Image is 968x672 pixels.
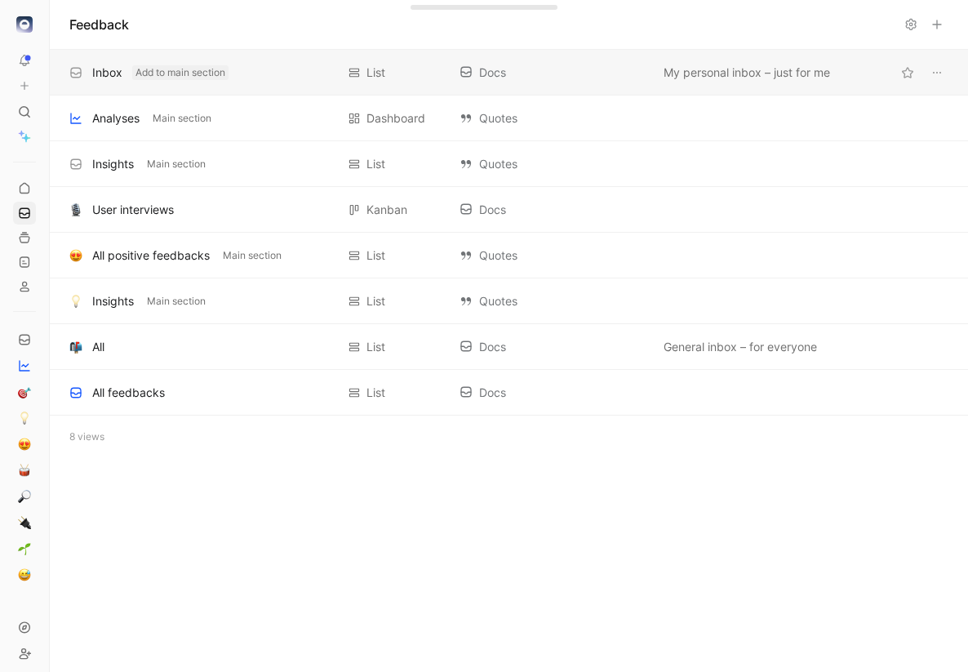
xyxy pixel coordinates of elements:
div: Docs [460,200,647,220]
button: View actions [926,61,948,84]
span: My personal inbox – just for me [664,63,830,82]
img: 😍 [69,249,82,262]
div: List [366,154,385,174]
button: Main section [144,294,209,309]
div: 8 views [50,416,968,458]
div: All [92,337,104,357]
div: Docs [460,337,647,357]
div: Quotes [460,109,647,128]
span: Main section [153,110,211,127]
button: Main section [144,157,209,171]
span: Main section [147,293,206,309]
img: 😍 [18,438,31,451]
h1: Feedback [69,15,129,34]
a: 🎯 [13,381,36,403]
img: 💡 [18,412,31,425]
a: 🔎 [13,485,36,508]
button: 🎙️ [66,200,86,220]
a: 🔌 [13,511,36,534]
div: List [366,63,385,82]
div: All feedbacksList DocsView actions [50,370,968,416]
a: 🥁 [13,459,36,482]
img: 🎙️ [69,203,82,216]
img: 🌱 [18,542,31,555]
button: Main section [220,248,285,263]
a: 😍 [13,433,36,456]
div: Kanban [366,200,407,220]
button: Add to main section [132,65,229,80]
div: Insights [92,291,134,311]
div: Analyses [92,109,140,128]
div: 😍All positive feedbacksMain sectionList QuotesView actions [50,233,968,278]
img: 😅 [18,568,31,581]
div: User interviews [92,200,174,220]
div: List [366,246,385,265]
a: 🌱 [13,537,36,560]
div: 💡InsightsMain sectionList QuotesView actions [50,278,968,324]
span: Main section [223,247,282,264]
button: Main section [149,111,215,126]
span: Main section [147,156,206,172]
img: elba [16,16,33,33]
div: 🎯💡😍🥁🔎🔌🌱😅 [13,311,36,586]
img: 🔌 [18,516,31,529]
button: General inbox – for everyone [660,337,820,357]
button: 📬 [66,337,86,357]
div: 📬AllList DocsGeneral inbox – for everyoneView actions [50,324,968,370]
img: 🎯 [18,385,31,398]
div: List [366,383,385,403]
span: General inbox – for everyone [664,337,817,357]
img: 🔎 [18,490,31,503]
div: Inbox [92,63,122,82]
button: My personal inbox – just for me [660,63,833,82]
div: Quotes [460,291,647,311]
button: 💡 [66,291,86,311]
img: 🥁 [18,464,31,477]
div: Docs [460,63,647,82]
div: InsightsMain sectionList QuotesView actions [50,141,968,187]
button: 😍 [66,246,86,265]
div: All feedbacks [92,383,165,403]
div: 🎙️User interviewsKanban DocsView actions [50,187,968,233]
img: 📬 [69,340,82,354]
div: Docs [460,383,647,403]
div: InboxAdd to main sectionList DocsMy personal inbox – just for meView actions [50,50,968,96]
div: Insights [92,154,134,174]
div: List [366,291,385,311]
div: List [366,337,385,357]
button: elba [13,13,36,36]
div: AnalysesMain sectionDashboard QuotesView actions [50,96,968,141]
div: Dashboard [366,109,425,128]
div: Quotes [460,246,647,265]
div: Quotes [460,154,647,174]
img: 💡 [69,295,82,308]
a: 💡 [13,407,36,429]
div: All positive feedbacks [92,246,210,265]
a: 😅 [13,563,36,586]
